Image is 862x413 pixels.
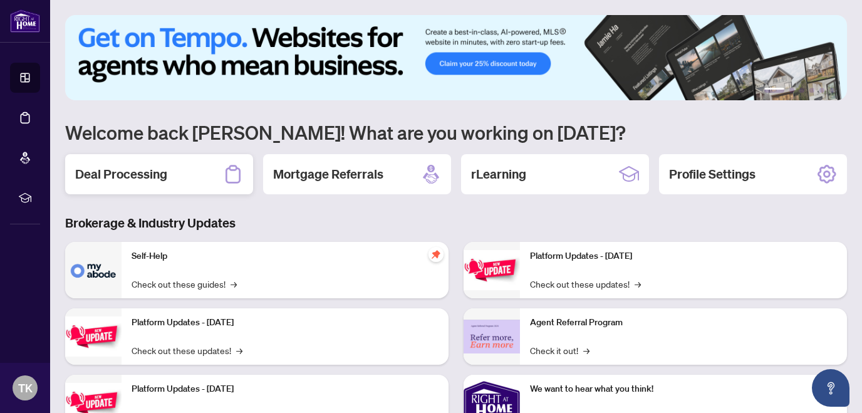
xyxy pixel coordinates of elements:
[18,379,33,397] span: TK
[530,277,641,291] a: Check out these updates!→
[635,277,641,291] span: →
[809,88,814,93] button: 4
[819,88,824,93] button: 5
[464,320,520,354] img: Agent Referral Program
[236,343,242,357] span: →
[789,88,794,93] button: 2
[471,165,526,183] h2: rLearning
[231,277,237,291] span: →
[65,120,847,144] h1: Welcome back [PERSON_NAME]! What are you working on [DATE]?
[669,165,756,183] h2: Profile Settings
[530,249,837,263] p: Platform Updates - [DATE]
[132,277,237,291] a: Check out these guides!→
[829,88,834,93] button: 6
[583,343,589,357] span: →
[65,242,122,298] img: Self-Help
[273,165,383,183] h2: Mortgage Referrals
[65,214,847,232] h3: Brokerage & Industry Updates
[530,316,837,330] p: Agent Referral Program
[65,316,122,356] img: Platform Updates - September 16, 2025
[132,382,439,396] p: Platform Updates - [DATE]
[764,88,784,93] button: 1
[428,247,444,262] span: pushpin
[132,249,439,263] p: Self-Help
[799,88,804,93] button: 3
[10,9,40,33] img: logo
[75,165,167,183] h2: Deal Processing
[464,250,520,290] img: Platform Updates - June 23, 2025
[812,369,849,407] button: Open asap
[132,316,439,330] p: Platform Updates - [DATE]
[530,343,589,357] a: Check it out!→
[530,382,837,396] p: We want to hear what you think!
[132,343,242,357] a: Check out these updates!→
[65,15,847,100] img: Slide 0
